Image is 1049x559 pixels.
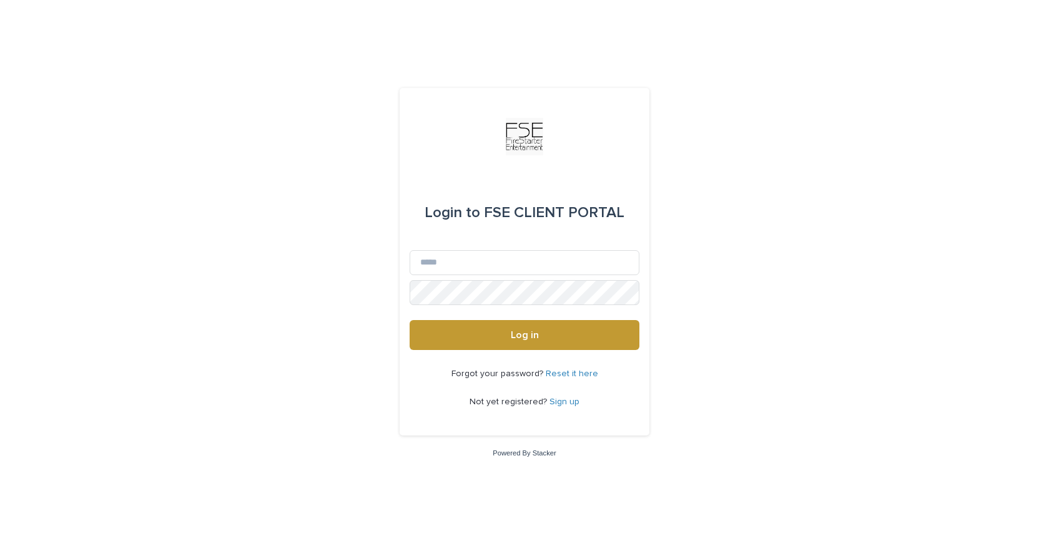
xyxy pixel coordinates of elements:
[451,369,546,378] span: Forgot your password?
[506,118,543,155] img: Km9EesSdRbS9ajqhBzyo
[511,330,539,340] span: Log in
[549,397,579,406] a: Sign up
[410,320,639,350] button: Log in
[425,205,480,220] span: Login to
[425,195,624,230] div: FSE CLIENT PORTAL
[546,369,598,378] a: Reset it here
[470,397,549,406] span: Not yet registered?
[493,449,556,457] a: Powered By Stacker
